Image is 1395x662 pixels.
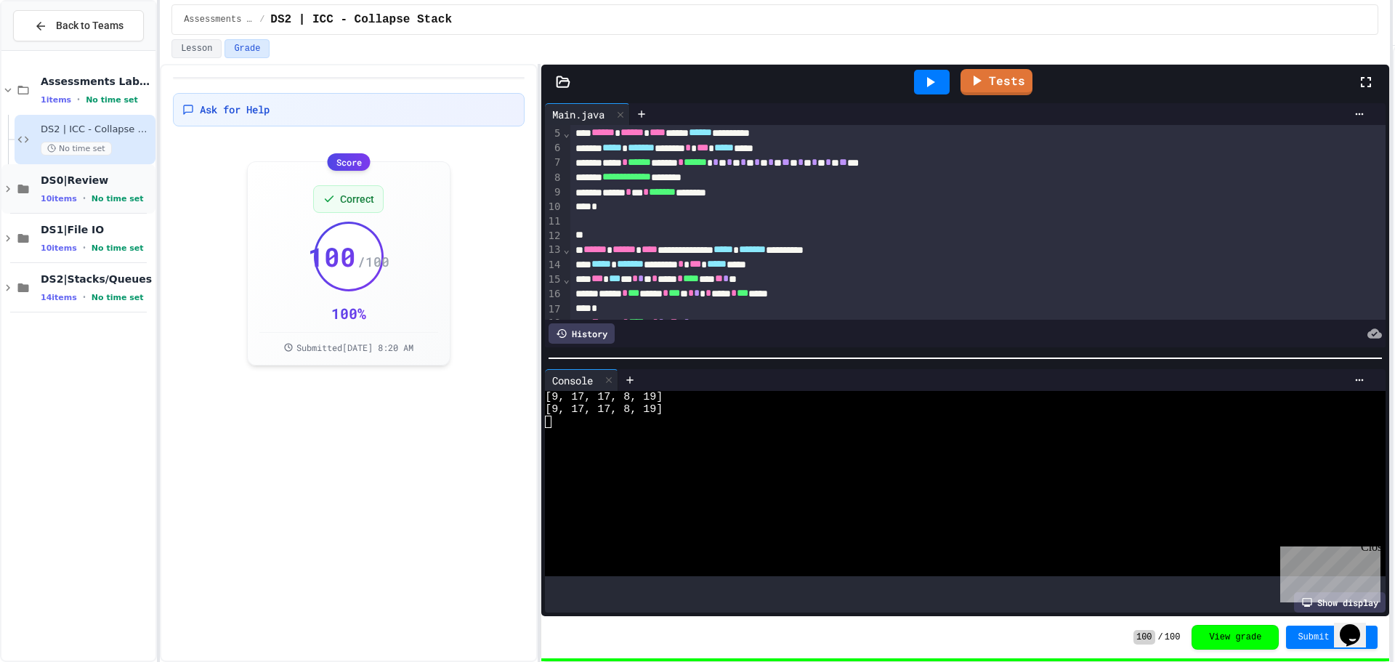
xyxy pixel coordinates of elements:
[545,243,563,257] div: 13
[1274,541,1380,602] iframe: chat widget
[328,153,371,171] div: Score
[545,391,663,403] span: [9, 17, 17, 8, 19]
[545,229,563,243] div: 12
[41,194,77,203] span: 10 items
[545,171,563,185] div: 8
[545,258,563,273] div: 14
[41,174,153,187] span: DS0|Review
[171,39,222,58] button: Lesson
[41,124,153,136] span: DS2 | ICC - Collapse Stack
[92,293,144,302] span: No time set
[1158,631,1163,643] span: /
[545,156,563,170] div: 7
[545,316,563,331] div: 18
[357,251,389,272] span: / 100
[545,369,618,391] div: Console
[92,243,144,253] span: No time set
[270,11,452,28] span: DS2 | ICC - Collapse Stack
[41,293,77,302] span: 14 items
[545,103,630,125] div: Main.java
[545,287,563,302] div: 16
[41,75,153,88] span: Assessments Labs [DATE] - [DATE]
[41,223,153,236] span: DS1|File IO
[86,95,138,105] span: No time set
[545,403,663,416] span: [9, 17, 17, 8, 19]
[297,342,414,353] span: Submitted [DATE] 8:20 AM
[200,102,270,117] span: Ask for Help
[545,185,563,200] div: 9
[184,14,254,25] span: Assessments Labs 2025 - 2026
[1133,630,1155,645] span: 100
[41,142,112,156] span: No time set
[545,200,563,214] div: 10
[545,107,612,122] div: Main.java
[1298,631,1366,643] span: Submit Answer
[1294,592,1386,613] div: Show display
[961,69,1032,95] a: Tests
[1286,626,1378,649] button: Submit Answer
[41,273,153,286] span: DS2|Stacks/Queues
[545,302,563,317] div: 17
[1165,631,1181,643] span: 100
[83,291,86,303] span: •
[225,39,270,58] button: Grade
[77,94,80,105] span: •
[56,18,124,33] span: Back to Teams
[41,243,77,253] span: 10 items
[563,273,570,285] span: Fold line
[563,243,570,255] span: Fold line
[545,126,563,141] div: 5
[545,141,563,156] div: 6
[563,127,570,139] span: Fold line
[545,373,600,388] div: Console
[259,14,264,25] span: /
[1334,604,1380,647] iframe: chat widget
[83,242,86,254] span: •
[563,317,570,328] span: Fold line
[549,323,615,344] div: History
[331,303,366,323] div: 100 %
[13,10,144,41] button: Back to Teams
[92,194,144,203] span: No time set
[1192,625,1279,650] button: View grade
[83,193,86,204] span: •
[6,6,100,92] div: Chat with us now!Close
[341,192,375,206] span: Correct
[545,214,563,229] div: 11
[545,273,563,287] div: 15
[41,95,71,105] span: 1 items
[308,242,356,271] span: 100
